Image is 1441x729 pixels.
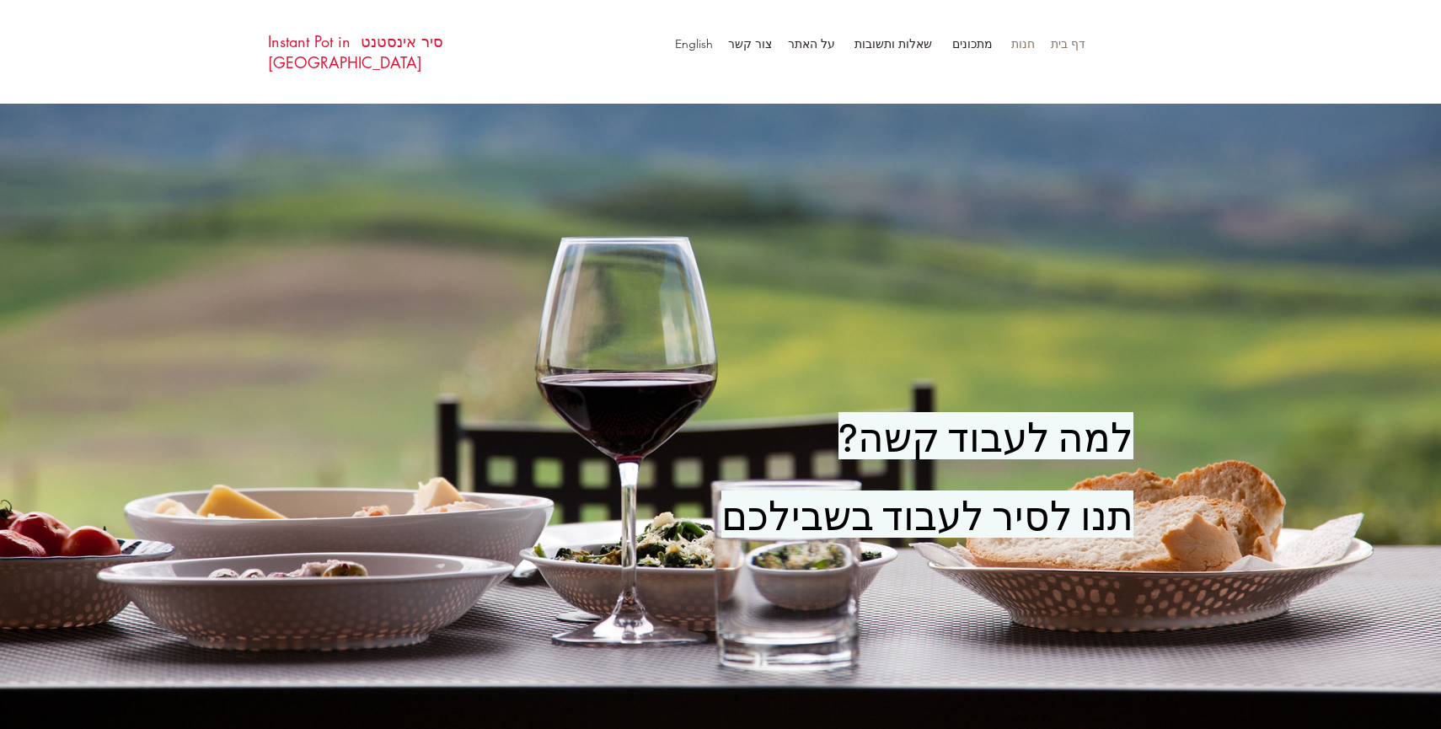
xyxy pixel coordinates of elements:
p: שאלות ותשובות [846,31,940,56]
p: חנות [1003,31,1043,56]
a: דף בית [1043,31,1094,56]
a: English [667,31,721,56]
p: דף בית [1042,31,1094,56]
span: למה לעבוד קשה? [838,412,1133,459]
nav: אתר [656,31,1094,56]
p: על האתר [779,31,844,56]
a: שאלות ותשובות [844,31,940,56]
a: על האתר [780,31,844,56]
span: תנו לסיר לעבוד בשבילכם [721,490,1133,538]
a: צור קשר [721,31,780,56]
a: סיר אינסטנט Instant Pot in [GEOGRAPHIC_DATA] [268,31,443,72]
p: מתכונים [944,31,1001,56]
a: מתכונים [940,31,1001,56]
p: צור קשר [720,31,780,56]
a: חנות [1001,31,1043,56]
